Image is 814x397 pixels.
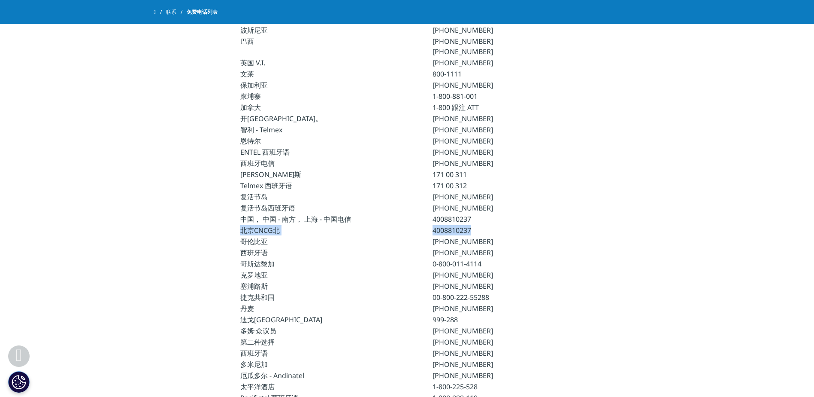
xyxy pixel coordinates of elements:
[433,225,527,235] td: 4008810237
[240,236,432,247] td: 哥伦比亚
[433,281,527,291] td: [PHONE_NUMBER]
[240,169,432,180] td: [PERSON_NAME]斯
[433,147,527,157] td: [PHONE_NUMBER]
[240,270,432,280] td: 克罗地亚
[433,203,527,213] td: [PHONE_NUMBER]
[240,359,432,370] td: 多米尼加
[433,169,527,180] td: 171 00 311
[433,25,527,35] td: [PHONE_NUMBER]
[433,113,527,124] td: [PHONE_NUMBER]
[240,158,432,168] td: 西班牙电信
[433,91,527,101] td: 1-800-881-001
[433,359,527,370] td: [PHONE_NUMBER]
[240,247,432,258] td: 西班牙语
[240,203,432,213] td: 复活节岛西班牙语
[187,4,218,20] span: 免费电话列表
[8,371,30,393] button: Cookies Settings
[240,326,432,336] td: 多姆·众议员
[433,236,527,247] td: [PHONE_NUMBER]
[240,58,432,68] td: 英国 V.I.
[240,36,432,57] td: 巴西
[240,102,432,113] td: 加拿大
[240,214,432,224] td: 中国， 中国 - 南方， 上海 - 中国电信
[240,303,432,314] td: 丹麦
[433,326,527,336] td: [PHONE_NUMBER]
[240,25,432,35] td: 波斯尼亚
[433,382,527,392] td: 1-800-225-528
[433,158,527,168] td: [PHONE_NUMBER]
[433,192,527,202] td: [PHONE_NUMBER]
[433,315,527,325] td: 999-288
[433,180,527,191] td: 171 00 312
[240,192,432,202] td: 复活节岛
[240,136,432,146] td: 恩特尔
[433,370,527,381] td: [PHONE_NUMBER]
[433,348,527,358] td: [PHONE_NUMBER]
[240,337,432,347] td: 第二种选择
[240,281,432,291] td: 塞浦路斯
[433,58,527,68] td: [PHONE_NUMBER]
[240,348,432,358] td: 西班牙语
[240,125,432,135] td: 智利 - Telmex
[166,4,187,20] a: 联系
[240,69,432,79] td: 文莱
[240,370,432,381] td: 厄瓜多尔 - Andinatel
[240,315,432,325] td: 迪戈[GEOGRAPHIC_DATA]
[240,113,432,124] td: 开[GEOGRAPHIC_DATA]。
[433,102,527,113] td: 1-800 跟注 ATT
[433,259,527,269] td: 0-800-011-4114
[433,337,527,347] td: [PHONE_NUMBER]
[240,147,432,157] td: ENTEL 西班牙语
[433,303,527,314] td: [PHONE_NUMBER]
[240,91,432,101] td: 柬埔寨
[433,36,527,57] td: [PHONE_NUMBER] [PHONE_NUMBER]
[433,214,527,224] td: 4008810237
[433,292,527,302] td: 00-800-222-55288
[433,69,527,79] td: 800-1111
[240,259,432,269] td: 哥斯达黎加
[240,382,432,392] td: 太平洋酒店
[433,136,527,146] td: [PHONE_NUMBER]
[240,225,432,235] td: 北京CNCG北
[433,125,527,135] td: [PHONE_NUMBER]
[433,80,527,90] td: [PHONE_NUMBER]
[240,292,432,302] td: 捷克共和国
[240,80,432,90] td: 保加利亚
[433,247,527,258] td: [PHONE_NUMBER]
[240,180,432,191] td: Telmex 西班牙语
[433,270,527,280] td: [PHONE_NUMBER]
